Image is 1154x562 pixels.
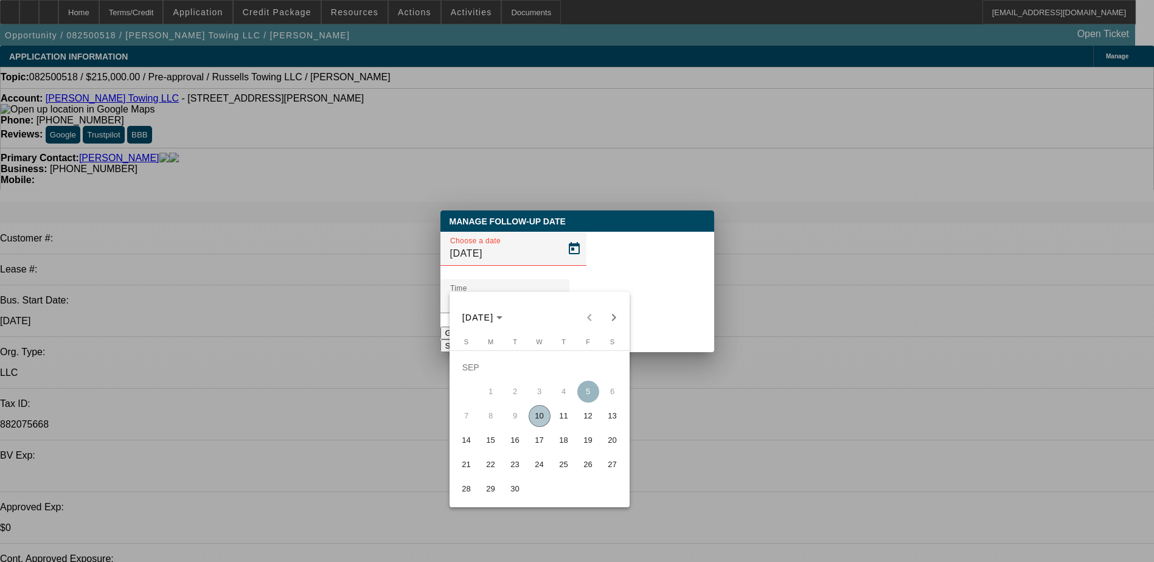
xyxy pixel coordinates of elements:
[480,429,502,451] span: 15
[553,429,575,451] span: 18
[529,381,551,403] span: 3
[527,428,552,453] button: September 17, 2025
[504,429,526,451] span: 16
[456,478,478,500] span: 28
[600,404,625,428] button: September 13, 2025
[488,338,493,345] span: M
[479,477,503,501] button: September 29, 2025
[552,428,576,453] button: September 18, 2025
[479,453,503,477] button: September 22, 2025
[600,380,625,404] button: September 6, 2025
[553,454,575,476] span: 25
[600,428,625,453] button: September 20, 2025
[503,428,527,453] button: September 16, 2025
[480,478,502,500] span: 29
[527,380,552,404] button: September 3, 2025
[480,405,502,427] span: 8
[602,305,626,330] button: Next month
[457,307,508,328] button: Choose month and year
[454,404,479,428] button: September 7, 2025
[503,453,527,477] button: September 23, 2025
[602,405,624,427] span: 13
[480,381,502,403] span: 1
[454,453,479,477] button: September 21, 2025
[600,453,625,477] button: September 27, 2025
[527,404,552,428] button: September 10, 2025
[503,404,527,428] button: September 9, 2025
[576,404,600,428] button: September 12, 2025
[529,454,551,476] span: 24
[576,453,600,477] button: September 26, 2025
[552,453,576,477] button: September 25, 2025
[577,381,599,403] span: 5
[504,454,526,476] span: 23
[553,381,575,403] span: 4
[503,380,527,404] button: September 2, 2025
[464,338,468,345] span: S
[504,381,526,403] span: 2
[561,338,566,345] span: T
[479,380,503,404] button: September 1, 2025
[552,380,576,404] button: September 4, 2025
[553,405,575,427] span: 11
[529,429,551,451] span: 17
[529,405,551,427] span: 10
[479,428,503,453] button: September 15, 2025
[454,355,625,380] td: SEP
[576,380,600,404] button: September 5, 2025
[454,428,479,453] button: September 14, 2025
[552,404,576,428] button: September 11, 2025
[456,405,478,427] span: 7
[586,338,590,345] span: F
[503,477,527,501] button: September 30, 2025
[577,405,599,427] span: 12
[602,429,624,451] span: 20
[577,429,599,451] span: 19
[504,405,526,427] span: 9
[479,404,503,428] button: September 8, 2025
[527,453,552,477] button: September 24, 2025
[454,477,479,501] button: September 28, 2025
[602,381,624,403] span: 6
[610,338,614,345] span: S
[577,454,599,476] span: 26
[536,338,542,345] span: W
[480,454,502,476] span: 22
[504,478,526,500] span: 30
[456,454,478,476] span: 21
[456,429,478,451] span: 14
[462,313,494,322] span: [DATE]
[576,428,600,453] button: September 19, 2025
[602,454,624,476] span: 27
[513,338,517,345] span: T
